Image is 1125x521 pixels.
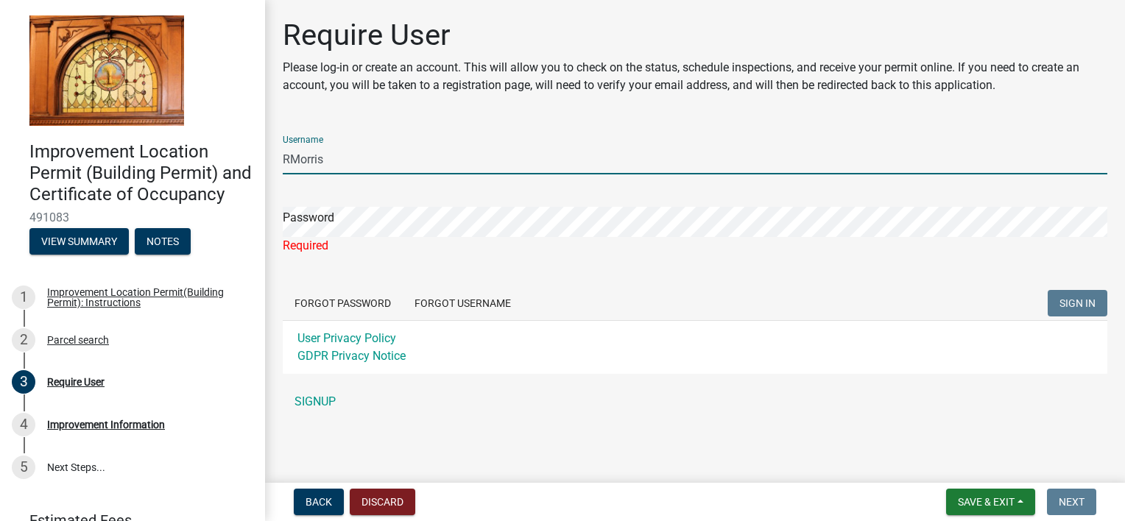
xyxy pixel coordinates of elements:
[1047,489,1096,515] button: Next
[135,228,191,255] button: Notes
[29,141,253,205] h4: Improvement Location Permit (Building Permit) and Certificate of Occupancy
[29,237,129,249] wm-modal-confirm: Summary
[350,489,415,515] button: Discard
[47,377,105,387] div: Require User
[283,59,1107,94] p: Please log-in or create an account. This will allow you to check on the status, schedule inspecti...
[1048,290,1107,316] button: SIGN IN
[12,286,35,309] div: 1
[47,335,109,345] div: Parcel search
[297,349,406,363] a: GDPR Privacy Notice
[29,210,236,224] span: 491083
[294,489,344,515] button: Back
[29,228,129,255] button: View Summary
[135,237,191,249] wm-modal-confirm: Notes
[29,15,184,126] img: Jasper County, Indiana
[297,331,396,345] a: User Privacy Policy
[958,496,1015,508] span: Save & Exit
[946,489,1035,515] button: Save & Exit
[306,496,332,508] span: Back
[283,237,1107,255] div: Required
[283,290,403,316] button: Forgot Password
[12,370,35,394] div: 3
[12,456,35,479] div: 5
[283,387,1107,417] a: SIGNUP
[1059,496,1085,508] span: Next
[12,413,35,436] div: 4
[47,287,241,308] div: Improvement Location Permit(Building Permit): Instructions
[12,328,35,352] div: 2
[47,419,165,430] div: Improvement Information
[403,290,523,316] button: Forgot Username
[1059,297,1096,309] span: SIGN IN
[283,18,1107,53] h1: Require User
